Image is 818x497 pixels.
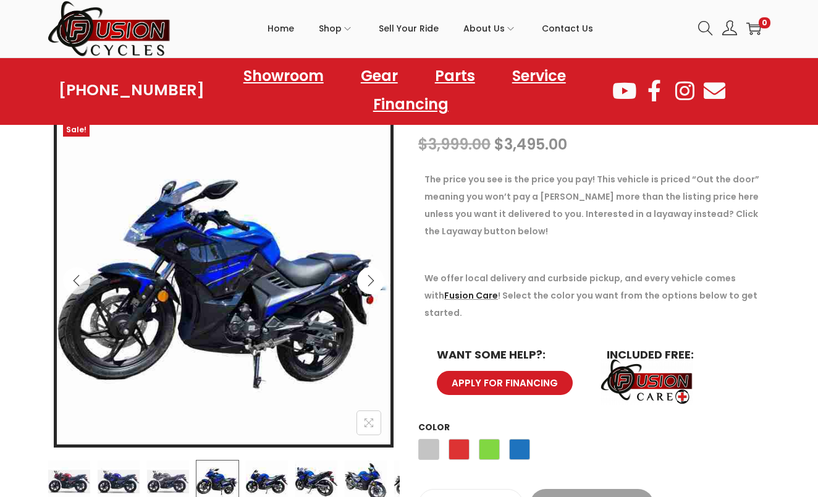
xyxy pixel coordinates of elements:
span: Sell Your Ride [379,13,439,44]
a: Financing [361,90,461,119]
button: Previous [63,267,90,294]
bdi: 3,495.00 [494,134,567,155]
nav: Primary navigation [171,1,689,56]
a: Gear [348,62,410,90]
label: Color [418,421,450,433]
bdi: 3,999.00 [418,134,491,155]
a: Service [500,62,578,90]
a: Parts [423,62,487,90]
a: 0 [746,21,761,36]
span: Shop [319,13,342,44]
a: [PHONE_NUMBER] [59,82,204,99]
span: Home [268,13,294,44]
a: Sell Your Ride [379,1,439,56]
h6: INCLUDED FREE: [607,349,752,360]
a: Showroom [231,62,336,90]
a: Shop [319,1,354,56]
p: The price you see is the price you pay! This vehicle is priced “Out the door” meaning you won’t p... [424,171,764,240]
img: Product image [57,117,391,451]
a: Contact Us [542,1,593,56]
span: APPLY FOR FINANCING [452,378,558,388]
span: $ [494,134,504,155]
nav: Menu [204,62,611,119]
a: APPLY FOR FINANCING [437,371,573,395]
span: $ [418,134,428,155]
h6: WANT SOME HELP?: [437,349,582,360]
span: About Us [463,13,505,44]
a: Fusion Care [444,289,498,302]
button: Next [357,267,384,294]
p: We offer local delivery and curbside pickup, and every vehicle comes with ! Select the color you ... [424,270,764,321]
span: Contact Us [542,13,593,44]
a: About Us [463,1,517,56]
a: Home [268,1,294,56]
